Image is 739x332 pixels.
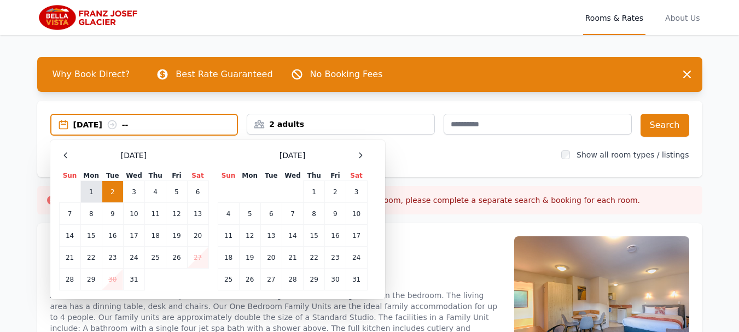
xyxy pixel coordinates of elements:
p: Best Rate Guaranteed [176,68,272,81]
button: Search [641,114,689,137]
th: Fri [325,171,346,181]
td: 5 [166,181,187,203]
td: 6 [187,181,208,203]
td: 27 [260,269,282,290]
td: 6 [260,203,282,225]
td: 28 [59,269,80,290]
img: Bella Vista Franz Josef Glacier [37,4,143,31]
td: 24 [123,247,144,269]
td: 20 [187,225,208,247]
div: 2 adults [247,119,434,130]
td: 7 [59,203,80,225]
td: 9 [325,203,346,225]
p: No Booking Fees [310,68,383,81]
td: 21 [282,247,303,269]
td: 4 [218,203,239,225]
td: 29 [304,269,325,290]
td: 11 [145,203,166,225]
span: Why Book Direct? [44,63,139,85]
td: 25 [145,247,166,269]
td: 9 [102,203,123,225]
th: Thu [145,171,166,181]
td: 2 [325,181,346,203]
td: 22 [80,247,102,269]
td: 28 [282,269,303,290]
td: 16 [325,225,346,247]
td: 14 [59,225,80,247]
td: 3 [346,181,367,203]
td: 18 [218,247,239,269]
td: 17 [346,225,367,247]
td: 17 [123,225,144,247]
td: 15 [304,225,325,247]
th: Thu [304,171,325,181]
td: 7 [282,203,303,225]
th: Tue [102,171,123,181]
td: 29 [80,269,102,290]
td: 20 [260,247,282,269]
td: 26 [166,247,187,269]
th: Sun [59,171,80,181]
td: 26 [239,269,260,290]
td: 30 [102,269,123,290]
th: Mon [80,171,102,181]
td: 5 [239,203,260,225]
td: 3 [123,181,144,203]
td: 11 [218,225,239,247]
td: 24 [346,247,367,269]
td: 15 [80,225,102,247]
td: 8 [304,203,325,225]
td: 22 [304,247,325,269]
th: Wed [282,171,303,181]
td: 2 [102,181,123,203]
th: Sat [187,171,208,181]
td: 23 [102,247,123,269]
span: [DATE] [280,150,305,161]
td: 21 [59,247,80,269]
td: 18 [145,225,166,247]
td: 30 [325,269,346,290]
td: 1 [304,181,325,203]
td: 12 [239,225,260,247]
td: 16 [102,225,123,247]
td: 4 [145,181,166,203]
td: 19 [239,247,260,269]
th: Mon [239,171,260,181]
th: Wed [123,171,144,181]
td: 27 [187,247,208,269]
td: 8 [80,203,102,225]
td: 14 [282,225,303,247]
td: 13 [260,225,282,247]
td: 25 [218,269,239,290]
th: Fri [166,171,187,181]
td: 10 [123,203,144,225]
th: Sun [218,171,239,181]
th: Tue [260,171,282,181]
td: 10 [346,203,367,225]
td: 1 [80,181,102,203]
td: 31 [123,269,144,290]
label: Show all room types / listings [577,150,689,159]
span: [DATE] [121,150,147,161]
th: Sat [346,171,367,181]
td: 23 [325,247,346,269]
td: 31 [346,269,367,290]
div: [DATE] -- [73,119,237,130]
td: 13 [187,203,208,225]
td: 12 [166,203,187,225]
td: 19 [166,225,187,247]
